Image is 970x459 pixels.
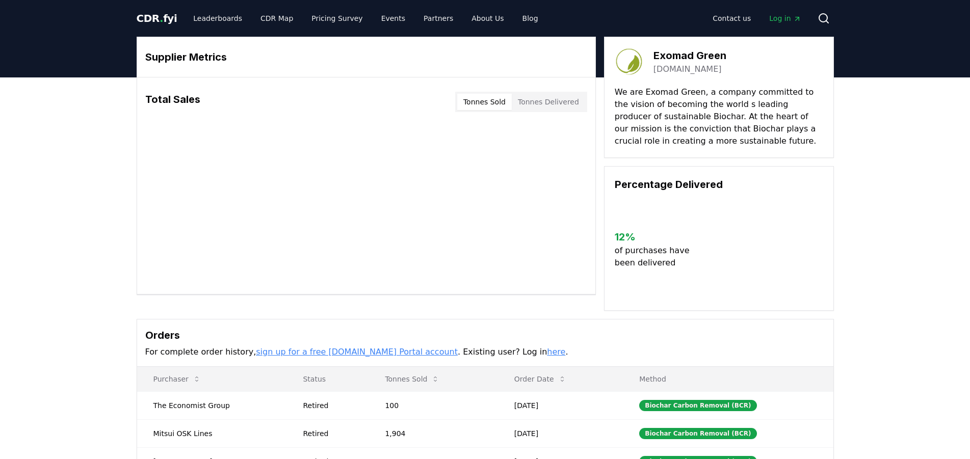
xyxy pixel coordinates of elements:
[498,391,623,419] td: [DATE]
[145,369,209,389] button: Purchaser
[547,347,565,357] a: here
[160,12,163,24] span: .
[303,400,360,411] div: Retired
[653,48,726,63] h3: Exomad Green
[137,12,177,24] span: CDR fyi
[639,400,756,411] div: Biochar Carbon Removal (BCR)
[145,92,200,112] h3: Total Sales
[631,374,825,384] p: Method
[514,9,546,28] a: Blog
[704,9,809,28] nav: Main
[761,9,809,28] a: Log in
[256,347,458,357] a: sign up for a free [DOMAIN_NAME] Portal account
[615,47,643,76] img: Exomad Green-logo
[137,391,287,419] td: The Economist Group
[295,374,360,384] p: Status
[145,328,825,343] h3: Orders
[615,177,823,192] h3: Percentage Delivered
[615,86,823,147] p: We are Exomad Green, a company committed to the vision of becoming the world s leading producer o...
[769,13,801,23] span: Log in
[252,9,301,28] a: CDR Map
[704,9,759,28] a: Contact us
[137,419,287,447] td: Mitsui OSK Lines
[506,369,574,389] button: Order Date
[512,94,585,110] button: Tonnes Delivered
[415,9,461,28] a: Partners
[369,419,497,447] td: 1,904
[639,428,756,439] div: Biochar Carbon Removal (BCR)
[373,9,413,28] a: Events
[457,94,512,110] button: Tonnes Sold
[498,419,623,447] td: [DATE]
[653,63,722,75] a: [DOMAIN_NAME]
[185,9,546,28] nav: Main
[303,9,371,28] a: Pricing Survey
[615,245,698,269] p: of purchases have been delivered
[303,428,360,439] div: Retired
[137,11,177,25] a: CDR.fyi
[185,9,250,28] a: Leaderboards
[369,391,497,419] td: 100
[145,346,825,358] p: For complete order history, . Existing user? Log in .
[615,229,698,245] h3: 12 %
[145,49,587,65] h3: Supplier Metrics
[377,369,448,389] button: Tonnes Sold
[463,9,512,28] a: About Us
